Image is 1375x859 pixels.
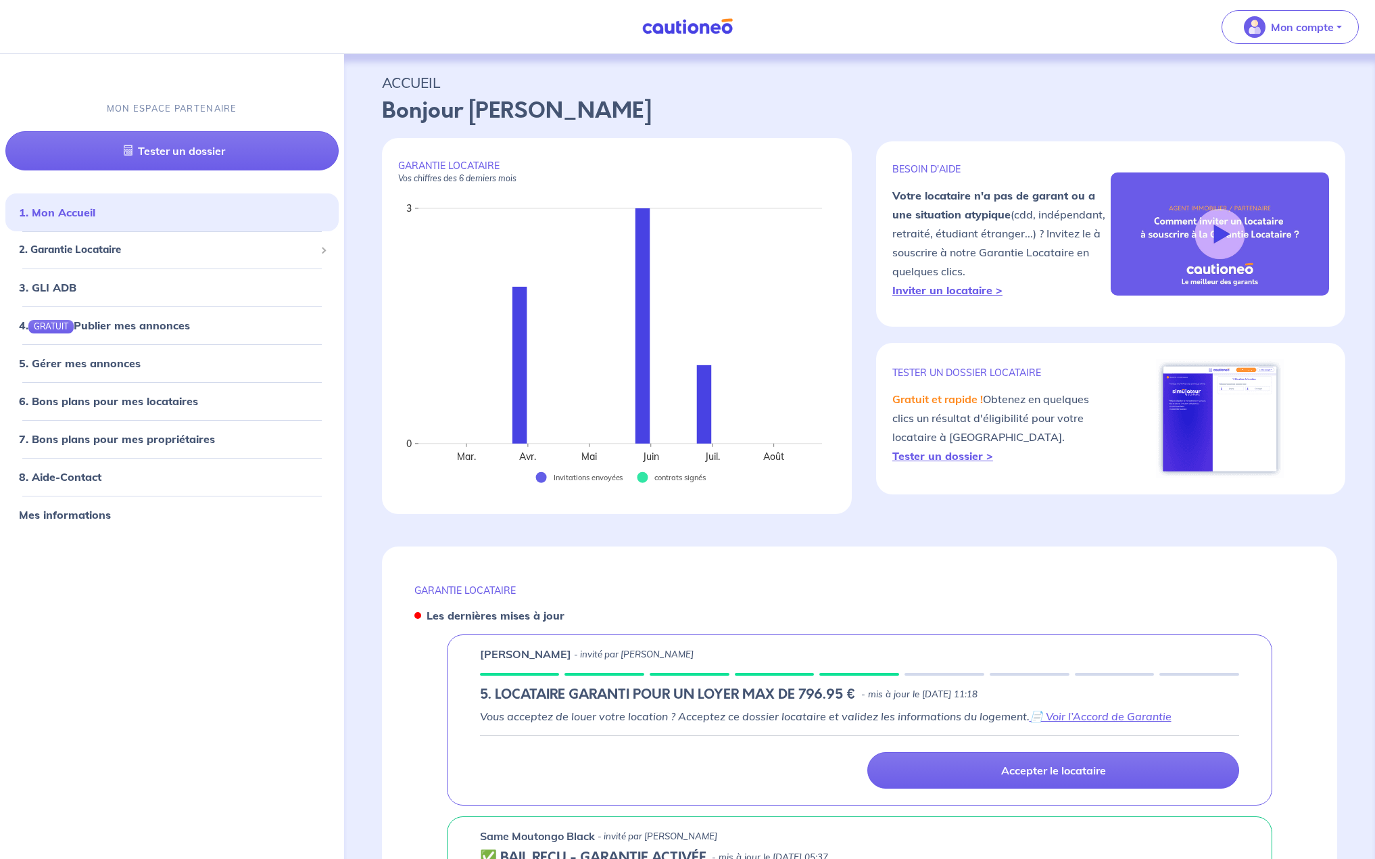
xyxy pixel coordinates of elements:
strong: Les dernières mises à jour [427,609,564,622]
img: video-gli-new-none.jpg [1111,172,1329,296]
em: Vous acceptez de louer votre location ? Acceptez ce dossier locataire et validez les informations... [480,710,1172,723]
a: 6. Bons plans pour mes locataires [19,394,198,408]
strong: Votre locataire n'a pas de garant ou a une situation atypique [892,189,1095,221]
a: Inviter un locataire > [892,283,1003,297]
p: Bonjour [PERSON_NAME] [382,95,1338,127]
img: simulateur.png [1156,359,1284,478]
h5: 5. LOCATAIRE GARANTI POUR UN LOYER MAX DE 796.95 € [480,687,856,703]
div: 7. Bons plans pour mes propriétaires [5,425,339,452]
div: Mes informations [5,501,339,528]
text: Avr. [519,450,536,463]
text: Juil. [704,450,720,463]
p: - invité par [PERSON_NAME] [574,648,694,661]
p: ACCUEIL [382,70,1338,95]
p: GARANTIE LOCATAIRE [398,160,836,184]
p: GARANTIE LOCATAIRE [414,584,1305,597]
text: 0 [406,438,412,450]
a: Tester un dossier > [892,449,993,463]
button: illu_account_valid_menu.svgMon compte [1222,10,1359,44]
p: Accepter le locataire [1001,764,1106,777]
a: Mes informations [19,508,111,521]
p: [PERSON_NAME] [480,646,571,662]
em: Gratuit et rapide ! [892,392,983,406]
text: Juin [642,450,659,463]
p: Mon compte [1271,19,1334,35]
p: BESOIN D'AIDE [892,163,1111,175]
text: Mar. [457,450,476,463]
div: 2. Garantie Locataire [5,237,339,263]
text: Mai [581,450,597,463]
div: 3. GLI ADB [5,274,339,301]
p: - mis à jour le [DATE] 11:18 [861,688,978,701]
p: Same Moutongo Black [480,828,595,844]
a: 7. Bons plans pour mes propriétaires [19,432,215,446]
em: Vos chiffres des 6 derniers mois [398,173,516,183]
div: 8. Aide-Contact [5,463,339,490]
text: Août [763,450,784,463]
div: state: RENTER-PROPERTY-IN-PROGRESS, Context: , [480,687,1240,703]
p: - invité par [PERSON_NAME] [598,830,717,843]
a: 📄 Voir l’Accord de Garantie [1030,710,1172,723]
p: Obtenez en quelques clics un résultat d'éligibilité pour votre locataire à [GEOGRAPHIC_DATA]. [892,390,1111,465]
img: Cautioneo [637,18,738,35]
div: 5. Gérer mes annonces [5,350,339,377]
a: 3. GLI ADB [19,281,76,294]
p: MON ESPACE PARTENAIRE [107,102,237,115]
div: 6. Bons plans pour mes locataires [5,388,339,415]
div: 4.GRATUITPublier mes annonces [5,312,339,339]
a: 5. Gérer mes annonces [19,356,141,370]
a: 4.GRATUITPublier mes annonces [19,319,190,332]
a: Accepter le locataire [867,752,1239,789]
img: illu_account_valid_menu.svg [1244,16,1265,38]
p: (cdd, indépendant, retraité, étudiant étranger...) ? Invitez le à souscrire à notre Garantie Loca... [892,186,1111,300]
a: 1. Mon Accueil [19,206,95,219]
text: 3 [406,202,412,214]
span: 2. Garantie Locataire [19,242,315,258]
a: 8. Aide-Contact [19,470,101,484]
div: 1. Mon Accueil [5,199,339,226]
p: TESTER un dossier locataire [892,367,1111,379]
a: Tester un dossier [5,131,339,170]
